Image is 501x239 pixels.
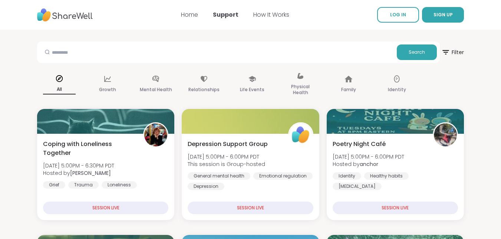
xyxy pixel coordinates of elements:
[188,183,224,190] div: Depression
[188,172,250,180] div: General mental health
[253,172,313,180] div: Emotional regulation
[102,181,137,189] div: Loneliness
[341,85,356,94] p: Family
[253,10,289,19] a: How It Works
[140,85,172,94] p: Mental Health
[99,85,116,94] p: Growth
[441,43,464,61] span: Filter
[434,123,457,146] img: anchor
[364,172,409,180] div: Healthy habits
[43,85,76,94] p: All
[377,7,419,23] a: LOG IN
[333,183,382,190] div: [MEDICAL_DATA]
[284,82,317,97] p: Physical Health
[68,181,99,189] div: Trauma
[434,11,453,18] span: SIGN UP
[333,172,361,180] div: Identity
[333,153,404,160] span: [DATE] 5:00PM - 6:00PM PDT
[188,85,220,94] p: Relationships
[390,11,406,18] span: LOG IN
[188,160,265,168] span: This session is Group-hosted
[388,85,406,94] p: Identity
[181,10,198,19] a: Home
[422,7,464,23] button: SIGN UP
[43,202,168,214] div: SESSION LIVE
[213,10,238,19] a: Support
[43,169,114,177] span: Hosted by
[397,44,437,60] button: Search
[333,202,458,214] div: SESSION LIVE
[188,153,265,160] span: [DATE] 5:00PM - 6:00PM PDT
[144,123,167,146] img: Judy
[289,123,312,146] img: ShareWell
[188,202,313,214] div: SESSION LIVE
[43,162,114,169] span: [DATE] 5:00PM - 6:30PM PDT
[70,169,111,177] b: [PERSON_NAME]
[240,85,264,94] p: Life Events
[441,42,464,63] button: Filter
[360,160,378,168] b: anchor
[43,140,135,157] span: Coping with Loneliness Together
[43,181,65,189] div: Grief
[188,140,268,149] span: Depression Support Group
[409,49,425,56] span: Search
[333,160,404,168] span: Hosted by
[37,5,93,25] img: ShareWell Nav Logo
[333,140,386,149] span: Poetry Night Café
